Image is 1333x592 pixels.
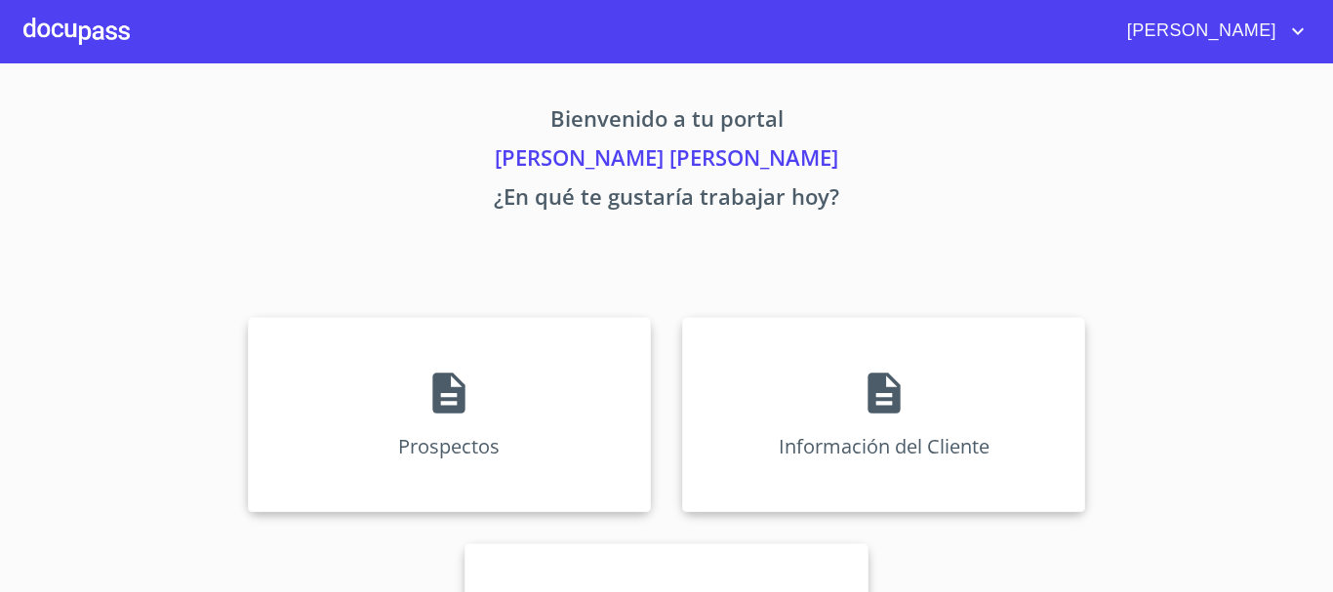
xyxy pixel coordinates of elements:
p: Información del Cliente [779,433,990,459]
button: account of current user [1112,16,1310,47]
p: ¿En qué te gustaría trabajar hoy? [65,180,1268,219]
p: [PERSON_NAME] [PERSON_NAME] [65,141,1268,180]
p: Prospectos [398,433,500,459]
span: [PERSON_NAME] [1112,16,1286,47]
p: Bienvenido a tu portal [65,102,1268,141]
